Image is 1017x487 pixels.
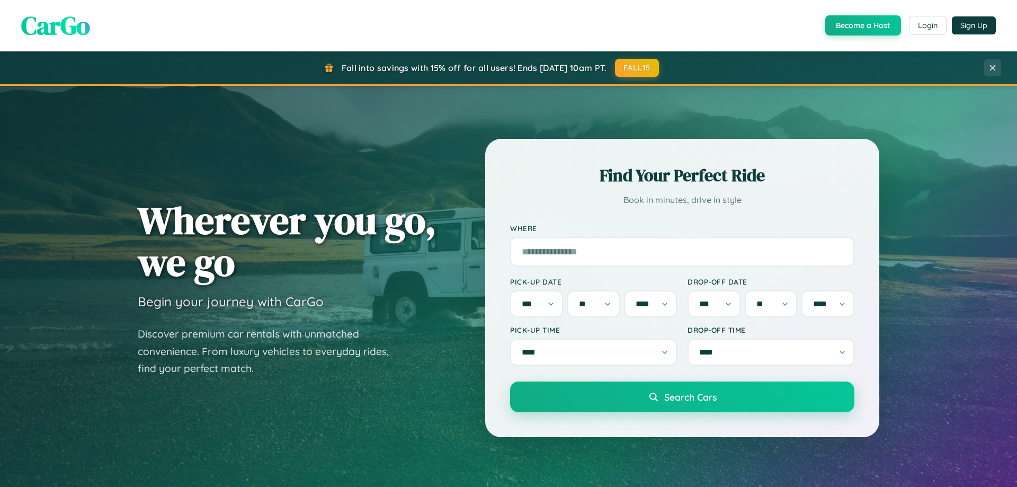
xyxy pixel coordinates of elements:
label: Pick-up Date [510,277,677,286]
span: Fall into savings with 15% off for all users! Ends [DATE] 10am PT. [342,63,607,73]
label: Where [510,224,854,233]
h3: Begin your journey with CarGo [138,294,324,309]
label: Drop-off Time [688,325,854,334]
h1: Wherever you go, we go [138,199,436,283]
span: Search Cars [664,391,717,403]
button: Login [909,16,947,35]
p: Book in minutes, drive in style [510,192,854,208]
label: Drop-off Date [688,277,854,286]
label: Pick-up Time [510,325,677,334]
button: Search Cars [510,382,854,412]
button: Sign Up [952,16,996,34]
p: Discover premium car rentals with unmatched convenience. From luxury vehicles to everyday rides, ... [138,325,403,377]
h2: Find Your Perfect Ride [510,164,854,187]
span: CarGo [21,8,90,43]
button: Become a Host [825,15,901,36]
button: FALL15 [615,59,659,77]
